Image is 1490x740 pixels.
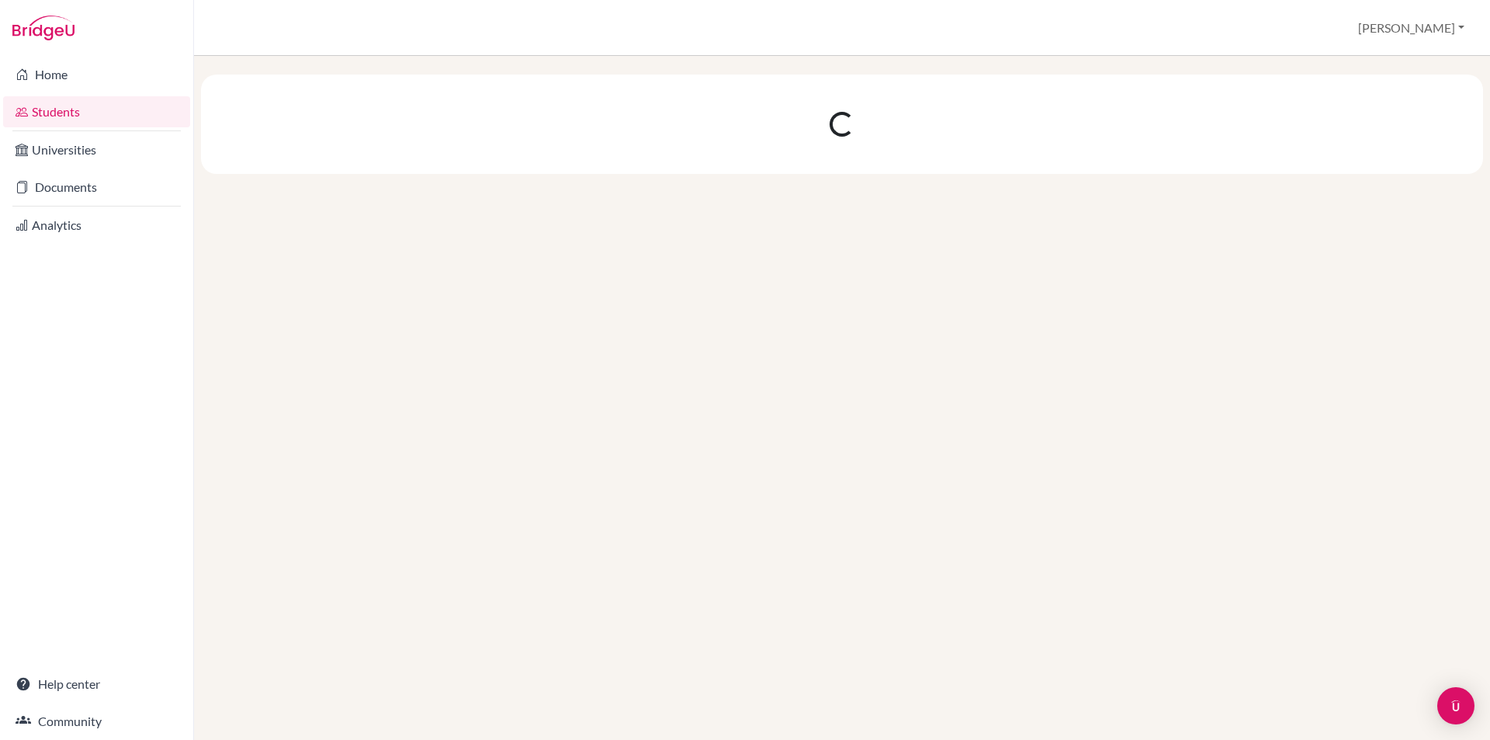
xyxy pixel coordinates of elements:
a: Universities [3,134,190,165]
a: Help center [3,669,190,700]
a: Analytics [3,210,190,241]
button: [PERSON_NAME] [1351,13,1471,43]
a: Home [3,59,190,90]
div: Open Intercom Messenger [1437,687,1474,724]
a: Community [3,706,190,737]
a: Students [3,96,190,127]
a: Documents [3,172,190,203]
img: Bridge-U [12,16,74,40]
